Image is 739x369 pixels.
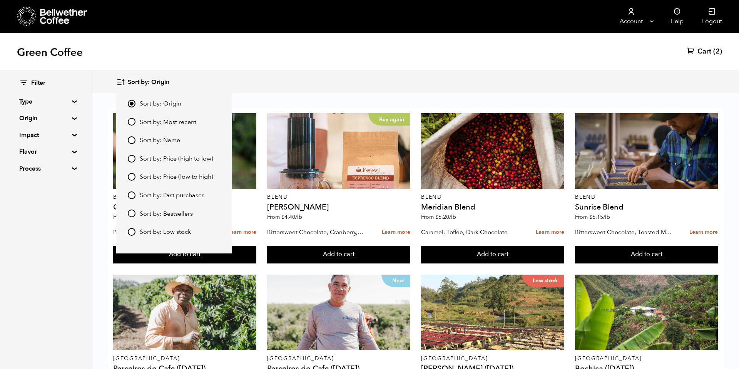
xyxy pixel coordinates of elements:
a: Low stock [421,275,564,350]
span: (2) [713,47,722,56]
summary: Impact [19,131,72,140]
span: Sort by: Name [140,136,180,145]
div: Domain Overview [29,45,69,50]
input: Sort by: Price (low to high) [128,173,135,181]
p: New [381,275,410,287]
bdi: 6.20 [435,213,456,221]
input: Sort by: Origin [128,100,135,107]
h4: Sunrise Blend [575,203,718,211]
input: Sort by: Bestsellers [128,210,135,217]
summary: Origin [19,114,72,123]
span: Cart [697,47,711,56]
button: Add to cart [575,246,718,263]
bdi: 4.40 [281,213,302,221]
div: Keywords by Traffic [85,45,130,50]
span: Sort by: Origin [140,100,181,108]
span: /lb [603,213,610,221]
div: v 4.0.25 [22,12,38,18]
button: Add to cart [113,246,256,263]
span: $ [435,213,438,221]
p: Caramel, Toffee, Dark Chocolate [421,226,518,238]
h1: Green Coffee [17,45,83,59]
p: Bittersweet Chocolate, Toasted Marshmallow, Candied Orange, Praline [575,226,672,238]
p: [GEOGRAPHIC_DATA] [421,356,564,361]
bdi: 6.15 [589,213,610,221]
input: Sort by: Past purchases [128,191,135,199]
span: $ [589,213,592,221]
a: Learn more [536,224,564,241]
img: tab_domain_overview_orange.svg [21,45,27,51]
a: New [267,275,410,350]
span: Sort by: Most recent [140,118,196,127]
span: Sort by: Origin [128,78,169,87]
summary: Type [19,97,72,106]
h4: Golden Hour Blend [113,203,256,211]
span: Sort by: Price (low to high) [140,173,213,181]
span: Sort by: Bestsellers [140,210,193,218]
a: Learn more [689,224,718,241]
input: Sort by: Name [128,136,135,144]
span: $ [281,213,284,221]
p: Low stock [522,275,564,287]
span: From [421,213,456,221]
span: From [575,213,610,221]
p: [GEOGRAPHIC_DATA] [267,356,410,361]
span: Sort by: Price (high to low) [140,155,213,163]
span: Sort by: Past purchases [140,191,204,200]
summary: Flavor [19,147,72,156]
a: Buy again [267,113,410,189]
button: Add to cart [421,246,564,263]
span: Sort by: Low stock [140,228,191,236]
span: Filter [31,79,45,87]
input: Sort by: Low stock [128,228,135,236]
img: website_grey.svg [12,20,18,26]
div: Domain: [DOMAIN_NAME] [20,20,85,26]
p: [GEOGRAPHIC_DATA] [575,356,718,361]
p: Praline, Raspberry, Ganache [113,226,210,238]
img: tab_keywords_by_traffic_grey.svg [77,45,83,51]
input: Sort by: Price (high to low) [128,155,135,163]
button: Sort by: Origin [116,73,169,91]
h4: Meridian Blend [421,203,564,211]
button: Add to cart [267,246,410,263]
span: From [267,213,302,221]
span: From [113,213,148,221]
summary: Process [19,164,72,173]
a: Learn more [382,224,410,241]
p: Buy again [368,113,410,126]
a: Learn more [228,224,256,241]
img: logo_orange.svg [12,12,18,18]
span: /lb [449,213,456,221]
p: Blend [575,195,718,200]
p: Blend [113,195,256,200]
p: Blend [267,195,410,200]
p: Bittersweet Chocolate, Cranberry, Toasted Walnut [267,226,364,238]
input: Sort by: Most recent [128,118,135,126]
h4: [PERSON_NAME] [267,203,410,211]
p: Blend [421,195,564,200]
a: Cart (2) [687,47,722,56]
p: [GEOGRAPHIC_DATA] [113,356,256,361]
span: /lb [295,213,302,221]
